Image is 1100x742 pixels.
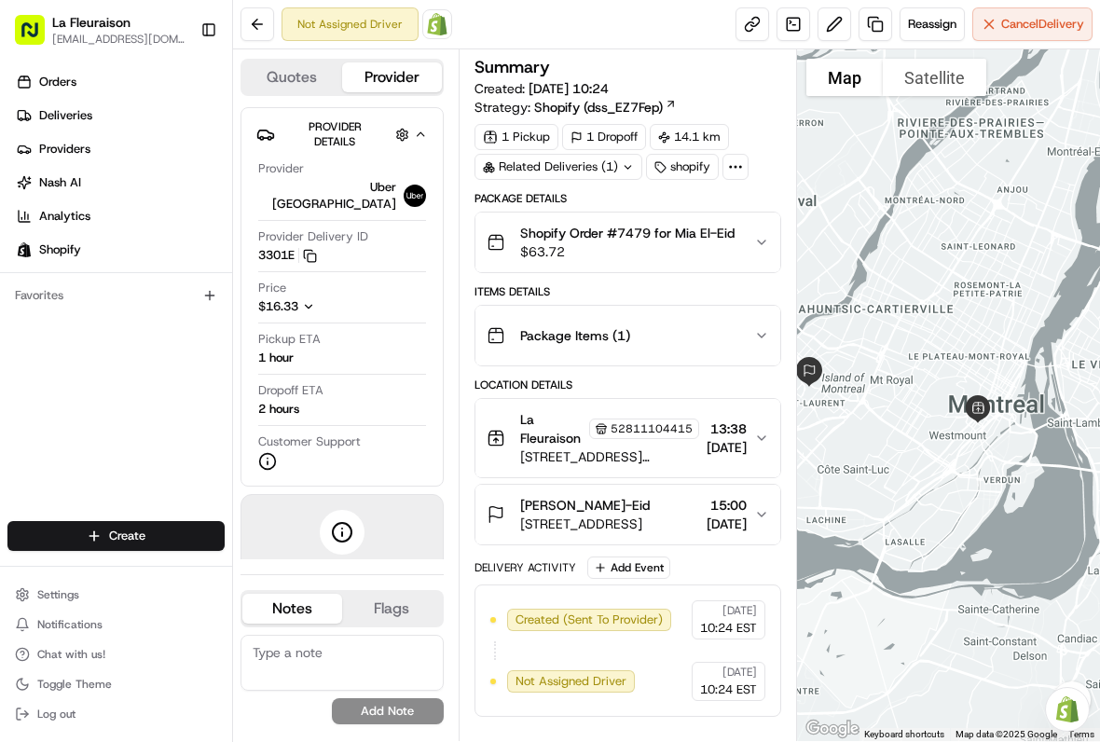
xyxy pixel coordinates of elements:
a: Powered byPylon [131,411,226,426]
a: Deliveries [7,101,232,131]
span: Created: [474,79,609,98]
span: Create [109,528,145,544]
div: Favorites [7,281,225,310]
img: uber-new-logo.jpeg [404,185,426,207]
a: Providers [7,134,232,164]
button: $16.33 [258,298,422,315]
span: [DATE] 10:24 [529,80,609,97]
button: La Fleuraison[EMAIL_ADDRESS][DOMAIN_NAME] [7,7,193,52]
p: Welcome 👋 [19,75,339,104]
span: Provider Details [309,119,362,149]
div: 1 hour [258,350,294,366]
span: Pickup ETA [258,331,321,348]
span: Customer Support [258,433,361,450]
span: [PERSON_NAME] [58,289,151,304]
span: Analytics [39,208,90,225]
h3: Summary [474,59,550,76]
button: Log out [7,701,225,727]
button: Flags [342,594,442,624]
span: Settings [37,587,79,602]
button: Notes [242,594,342,624]
span: Pylon [186,412,226,426]
button: CancelDelivery [972,7,1093,41]
button: 3301E [258,247,317,264]
div: 💻 [158,368,172,383]
span: $16.33 [258,298,298,314]
span: Chat with us! [37,647,105,662]
button: Settings [7,582,225,608]
span: Orders [39,74,76,90]
button: See all [289,239,339,261]
button: Create [7,521,225,551]
a: Terms (opens in new tab) [1068,729,1094,739]
span: [STREET_ADDRESS][PERSON_NAME] [520,447,699,466]
button: Show street map [806,59,883,96]
span: [STREET_ADDRESS] [520,515,650,533]
button: Package Items (1) [475,306,780,365]
button: Quotes [242,62,342,92]
img: Shopify logo [17,242,32,257]
span: Shopify (dss_EZ7Fep) [534,98,663,117]
button: Toggle Theme [7,671,225,697]
span: Map data ©2025 Google [956,729,1057,739]
div: 1 Pickup [474,124,558,150]
span: Reassign [908,16,956,33]
div: Location Details [474,378,781,392]
span: Shopify [39,241,81,258]
span: La Fleuraison [520,410,585,447]
div: Delivery Activity [474,560,576,575]
span: Package Items ( 1 ) [520,326,630,345]
span: 13:38 [707,419,747,438]
span: API Documentation [176,366,299,385]
a: Shopify [422,9,452,39]
a: Orders [7,67,232,97]
div: Package Details [474,191,781,206]
button: La Fleuraison52811104415[STREET_ADDRESS][PERSON_NAME]13:38[DATE] [475,399,780,477]
span: [DATE] [707,438,747,457]
img: 1736555255976-a54dd68f-1ca7-489b-9aae-adbdc363a1c4 [37,290,52,305]
a: 💻API Documentation [150,359,307,392]
span: [PERSON_NAME]-Eid [520,496,650,515]
span: [DATE] [707,515,747,533]
button: Provider Details [256,116,428,153]
span: [DATE] [722,665,757,680]
button: Show satellite imagery [883,59,986,96]
button: Map camera controls [1053,681,1091,719]
div: 1 Dropoff [562,124,646,150]
img: Google [802,717,863,741]
div: Start new chat [84,178,306,197]
div: We're available if you need us! [84,197,256,212]
span: Notifications [37,617,103,632]
button: Start new chat [317,184,339,206]
div: Related Deliveries (1) [474,154,642,180]
span: Created (Sent To Provider) [516,611,663,628]
span: Deliveries [39,107,92,124]
span: 10:24 EST [700,620,757,637]
img: 9188753566659_6852d8bf1fb38e338040_72.png [39,178,73,212]
span: Toggle Theme [37,677,112,692]
div: Strategy: [474,98,677,117]
img: Nash [19,19,56,56]
a: Shopify (dss_EZ7Fep) [534,98,677,117]
span: Log out [37,707,76,721]
div: 14.1 km [650,124,729,150]
div: 📗 [19,368,34,383]
span: [EMAIL_ADDRESS][DOMAIN_NAME] [52,32,186,47]
span: Providers [39,141,90,158]
span: • [155,289,161,304]
span: 15:00 [707,496,747,515]
input: Clear [48,120,308,140]
button: Notifications [7,611,225,638]
button: Keyboard shortcuts [864,728,944,741]
div: Past conversations [19,242,125,257]
span: [DATE] [165,289,203,304]
a: Nash AI [7,168,232,198]
a: Open this area in Google Maps (opens a new window) [802,717,863,741]
button: [PERSON_NAME]-Eid[STREET_ADDRESS]15:00[DATE] [475,485,780,544]
span: 10:24 EST [700,681,757,698]
button: Provider [342,62,442,92]
div: Items Details [474,284,781,299]
span: Provider [258,160,304,177]
span: Not Assigned Driver [516,673,626,690]
button: Reassign [900,7,965,41]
